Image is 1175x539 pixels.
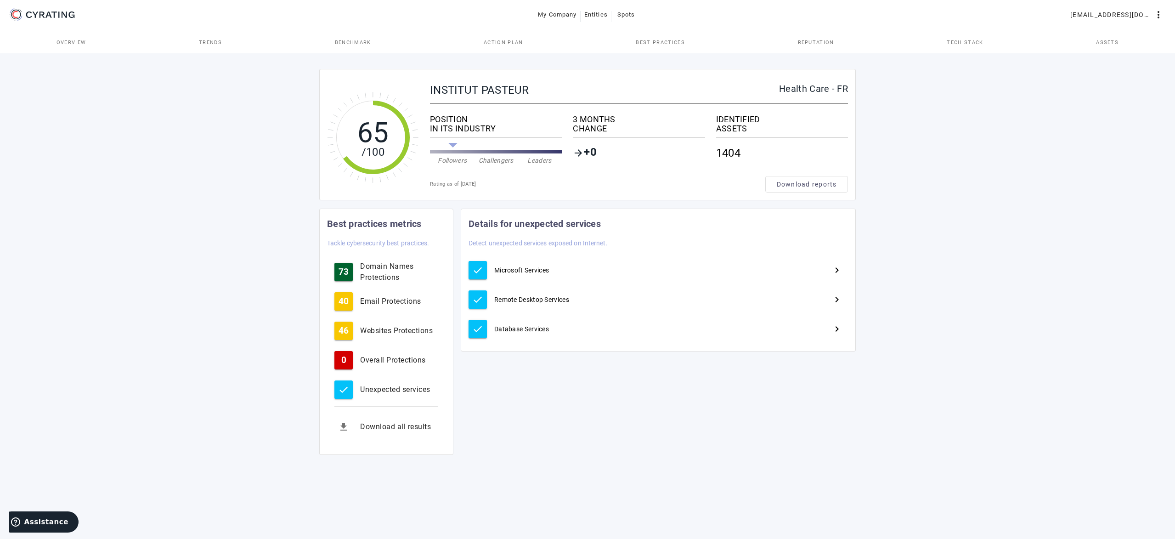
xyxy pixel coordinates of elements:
div: 3 MONTHS [573,115,705,124]
mat-icon: Next [831,294,842,305]
div: Followers [430,156,474,165]
span: 0 [341,356,346,365]
div: 1404 [716,141,848,165]
button: 0Overall Protections [327,347,446,373]
mat-icon: check [472,294,483,305]
div: Unexpected services [360,384,438,395]
mat-icon: check [472,323,483,335]
button: 46Websites Protections [327,318,446,344]
button: Next [826,259,848,281]
button: [EMAIL_ADDRESS][DOMAIN_NAME] [1067,6,1168,23]
button: My Company [534,6,581,23]
span: Download reports [777,180,837,189]
span: Spots [617,7,635,22]
span: 40 [339,297,349,306]
span: Remote Desktop Services [494,295,569,304]
mat-icon: get_app [334,418,353,436]
div: CHANGE [573,124,705,133]
div: IN ITS INDUSTRY [430,124,562,133]
div: Health Care - FR [779,84,848,93]
span: My Company [538,7,577,22]
div: Overall Protections [360,355,438,366]
mat-icon: check [338,384,349,395]
span: Entities [584,7,608,22]
button: Unexpected services [327,377,446,403]
span: +0 [584,148,597,159]
span: Reputation [798,40,834,45]
div: POSITION [430,115,562,124]
span: Best practices [636,40,684,45]
span: Trends [199,40,222,45]
button: Download all results [327,414,446,440]
button: Next [826,318,848,340]
span: Overview [56,40,86,45]
button: Download reports [765,176,848,193]
tspan: /100 [362,146,384,159]
div: Email Protections [360,296,438,307]
button: Next [826,289,848,311]
button: Entities [581,6,611,23]
div: Domain Names Protections [360,261,438,283]
div: ASSETS [716,124,848,133]
button: 73Domain Names Protections [327,259,446,285]
span: Benchmark [335,40,371,45]
mat-icon: Next [831,265,842,276]
div: Challengers [474,156,518,165]
div: Download all results [360,421,438,432]
span: Database Services [494,324,549,334]
span: Tech Stack [947,40,983,45]
iframe: Ouvre un widget dans lequel vous pouvez trouver plus d’informations [9,511,79,534]
button: Spots [611,6,641,23]
mat-icon: more_vert [1153,9,1164,20]
div: IDENTIFIED [716,115,848,124]
mat-card-subtitle: Tackle cybersecurity best practices. [327,238,429,248]
button: 40Email Protections [327,289,446,314]
mat-card-title: Best practices metrics [327,216,422,231]
g: CYRATING [26,11,75,18]
div: Rating as of [DATE] [430,180,765,189]
span: [EMAIL_ADDRESS][DOMAIN_NAME] [1070,7,1153,22]
tspan: 65 [357,116,389,149]
span: 46 [339,326,349,335]
div: INSTITUT PASTEUR [430,84,779,96]
mat-icon: check [472,265,483,276]
mat-icon: Next [831,323,842,335]
div: Websites Protections [360,325,438,336]
span: Action Plan [484,40,523,45]
span: Microsoft Services [494,266,549,275]
span: Assets [1096,40,1119,45]
span: 73 [339,267,349,277]
div: Leaders [518,156,561,165]
mat-card-subtitle: Detect unexpected services exposed on Internet. [469,238,608,248]
mat-card-title: Details for unexpected services [469,216,601,231]
mat-icon: arrow_forward [573,148,584,159]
